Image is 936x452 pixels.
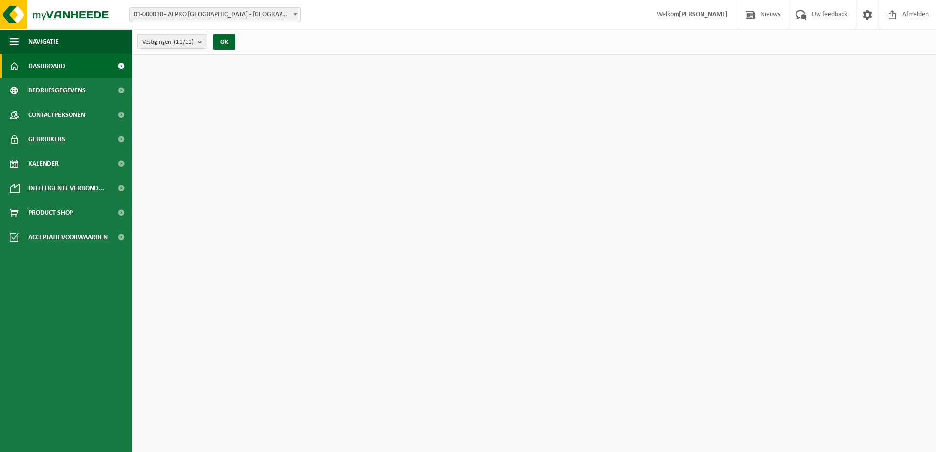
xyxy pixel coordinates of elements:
[679,11,728,18] strong: [PERSON_NAME]
[28,176,104,201] span: Intelligente verbond...
[129,7,301,22] span: 01-000010 - ALPRO NV - WEVELGEM
[130,8,300,22] span: 01-000010 - ALPRO NV - WEVELGEM
[28,29,59,54] span: Navigatie
[28,127,65,152] span: Gebruikers
[28,152,59,176] span: Kalender
[28,54,65,78] span: Dashboard
[28,78,86,103] span: Bedrijfsgegevens
[28,225,108,249] span: Acceptatievoorwaarden
[142,35,194,49] span: Vestigingen
[174,39,194,45] count: (11/11)
[28,201,73,225] span: Product Shop
[137,34,207,49] button: Vestigingen(11/11)
[28,103,85,127] span: Contactpersonen
[213,34,235,50] button: OK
